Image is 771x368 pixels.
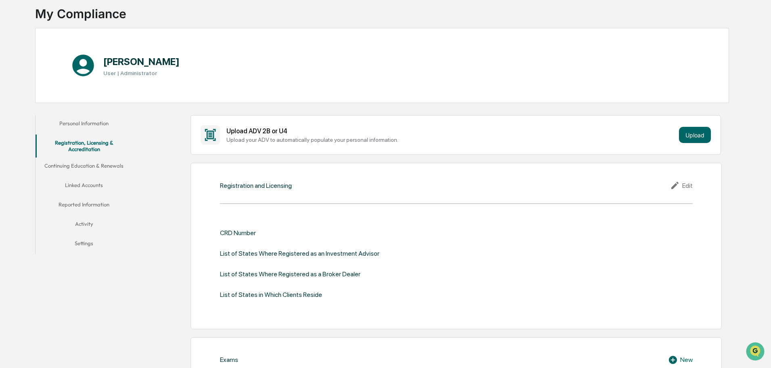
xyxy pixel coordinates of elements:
[220,229,256,237] div: CRD Number
[36,196,132,216] button: Reported Information
[57,137,98,143] a: Powered byPylon
[220,250,379,257] div: List of States Where Registered as an Investment Advisor
[8,103,15,109] div: 🖐️
[103,56,180,67] h1: [PERSON_NAME]
[8,62,23,76] img: 1746055101610-c473b297-6a78-478c-a979-82029cc54cd1
[36,177,132,196] button: Linked Accounts
[36,135,132,158] button: Registration, Licensing & Accreditation
[36,115,132,254] div: secondary tabs example
[670,181,693,190] div: Edit
[67,102,100,110] span: Attestations
[103,70,180,76] h3: User | Administrator
[137,64,147,74] button: Start new chat
[36,235,132,254] button: Settings
[5,99,55,113] a: 🖐️Preclearance
[36,216,132,235] button: Activity
[36,158,132,177] button: Continuing Education & Renewals
[27,62,132,70] div: Start new chat
[5,114,54,128] a: 🔎Data Lookup
[16,117,51,125] span: Data Lookup
[8,118,15,124] div: 🔎
[226,137,676,143] div: Upload your ADV to automatically populate your personal information.
[36,115,132,135] button: Personal Information
[226,127,676,135] div: Upload ADV 2B or U4
[59,103,65,109] div: 🗄️
[80,137,98,143] span: Pylon
[27,70,102,76] div: We're available if you need us!
[55,99,103,113] a: 🗄️Attestations
[220,356,238,364] div: Exams
[745,341,767,363] iframe: Open customer support
[16,102,52,110] span: Preclearance
[679,127,711,143] button: Upload
[668,355,693,365] div: New
[8,17,147,30] p: How can we help?
[220,270,360,278] div: List of States Where Registered as a Broker Dealer
[220,291,322,299] div: List of States in Which Clients Reside
[220,182,292,189] div: Registration and Licensing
